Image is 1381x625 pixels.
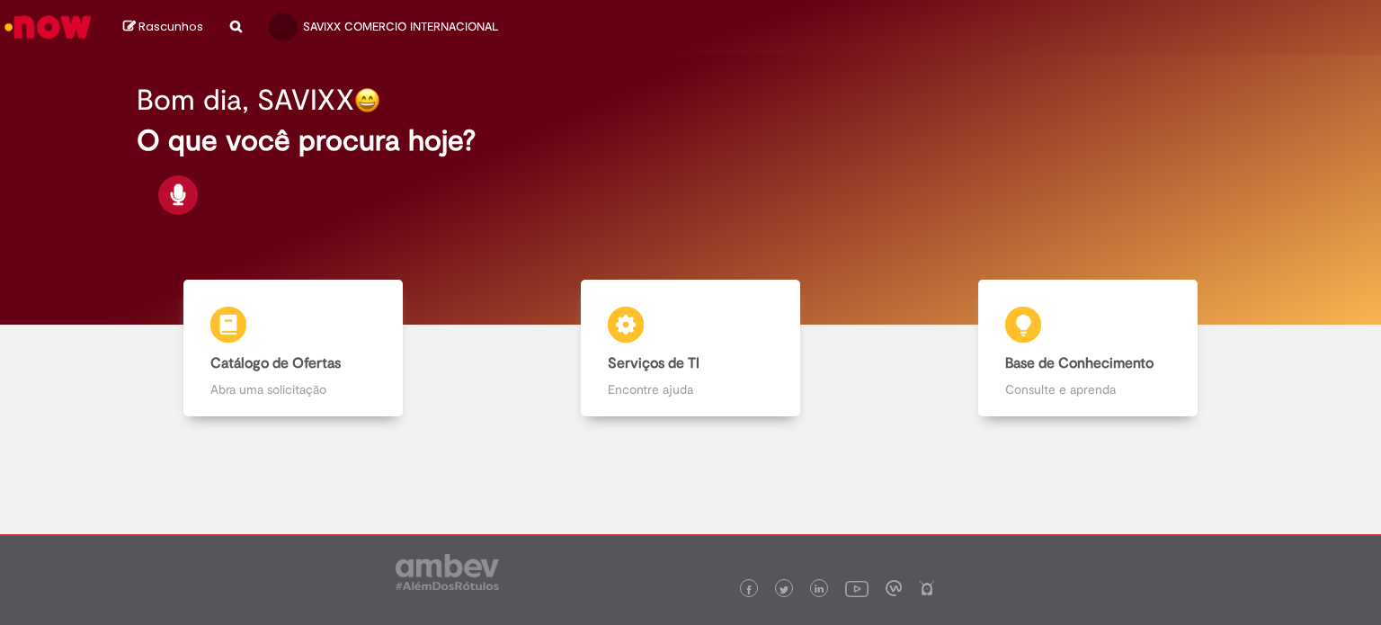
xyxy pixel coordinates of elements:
img: logo_footer_youtube.png [845,576,869,600]
img: ServiceNow [2,9,94,45]
img: logo_footer_twitter.png [780,585,789,594]
img: logo_footer_naosei.png [919,580,935,596]
b: Serviços de TI [608,354,699,372]
img: happy-face.png [354,87,380,113]
img: logo_footer_linkedin.png [815,585,824,595]
img: logo_footer_facebook.png [744,585,753,594]
img: logo_footer_workplace.png [886,580,902,596]
span: Rascunhos [138,18,203,35]
a: Catálogo de Ofertas Abra uma solicitação [94,280,492,417]
b: Catálogo de Ofertas [210,354,341,372]
a: Base de Conhecimento Consulte e aprenda [889,280,1287,417]
p: Abra uma solicitação [210,380,375,398]
a: Rascunhos [123,19,203,36]
p: Encontre ajuda [608,380,772,398]
h2: Bom dia, SAVIXX [137,85,354,116]
a: Serviços de TI Encontre ajuda [492,280,889,417]
p: Consulte e aprenda [1005,380,1170,398]
img: logo_footer_ambev_rotulo_gray.png [396,554,499,590]
h2: O que você procura hoje? [137,125,1245,156]
b: Base de Conhecimento [1005,354,1154,372]
span: SAVIXX COMERCIO INTERNACIONAL [303,19,498,34]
